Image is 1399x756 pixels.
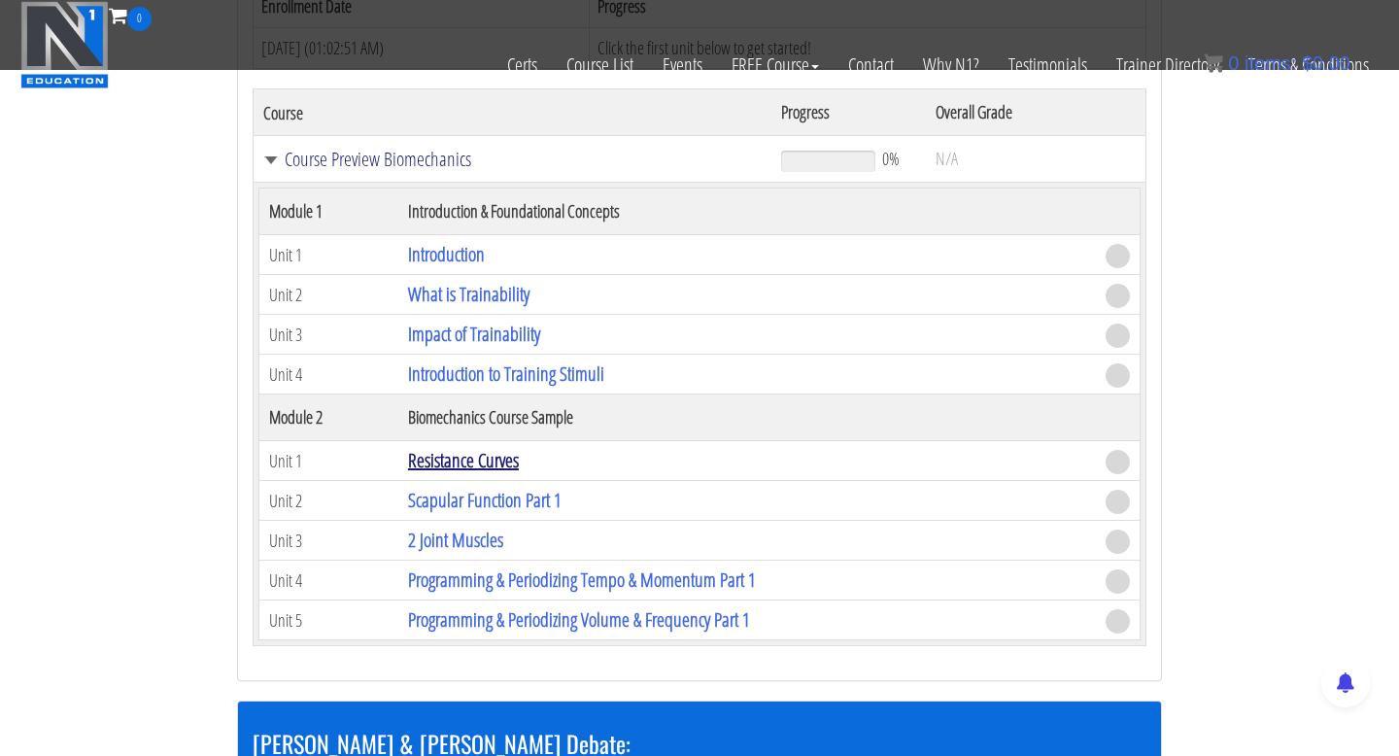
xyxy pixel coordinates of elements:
th: Overall Grade [926,89,1145,136]
a: FREE Course [717,31,834,99]
a: Contact [834,31,908,99]
a: Trainer Directory [1102,31,1234,99]
a: Course List [552,31,648,99]
a: Impact of Trainability [408,321,540,347]
td: Unit 4 [259,355,398,395]
a: Introduction [408,241,485,267]
a: Course Preview Biomechanics [263,150,762,169]
a: 0 [109,2,152,28]
a: Why N1? [908,31,994,99]
td: Unit 1 [259,235,398,275]
h3: [PERSON_NAME] & [PERSON_NAME] Debate: [253,731,1146,756]
td: Unit 3 [259,521,398,561]
td: N/A [926,136,1145,183]
th: Introduction & Foundational Concepts [398,189,1096,235]
th: Course [254,89,771,136]
th: Biomechanics Course Sample [398,395,1096,441]
span: 0 [1228,52,1239,74]
span: items: [1245,52,1296,74]
td: Unit 4 [259,561,398,601]
a: Programming & Periodizing Tempo & Momentum Part 1 [408,567,756,593]
a: Programming & Periodizing Volume & Frequency Part 1 [408,606,750,633]
th: Module 2 [259,395,398,441]
bdi: 0.00 [1302,52,1350,74]
a: Introduction to Training Stimuli [408,361,604,387]
th: Module 1 [259,189,398,235]
td: Unit 2 [259,481,398,521]
a: Events [648,31,717,99]
span: 0% [882,148,900,169]
a: Certs [493,31,552,99]
span: 0 [127,7,152,31]
img: n1-education [20,1,109,88]
a: What is Trainability [408,281,529,307]
td: Unit 5 [259,601,398,640]
td: Unit 2 [259,275,398,315]
a: 0 items: $0.00 [1204,52,1350,74]
a: 2 Joint Muscles [408,527,503,553]
td: Unit 1 [259,441,398,481]
a: Scapular Function Part 1 [408,487,562,513]
span: $ [1302,52,1313,74]
td: Unit 3 [259,315,398,355]
th: Progress [771,89,926,136]
img: icon11.png [1204,53,1223,73]
a: Testimonials [994,31,1102,99]
a: Terms & Conditions [1234,31,1383,99]
a: Resistance Curves [408,447,519,473]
